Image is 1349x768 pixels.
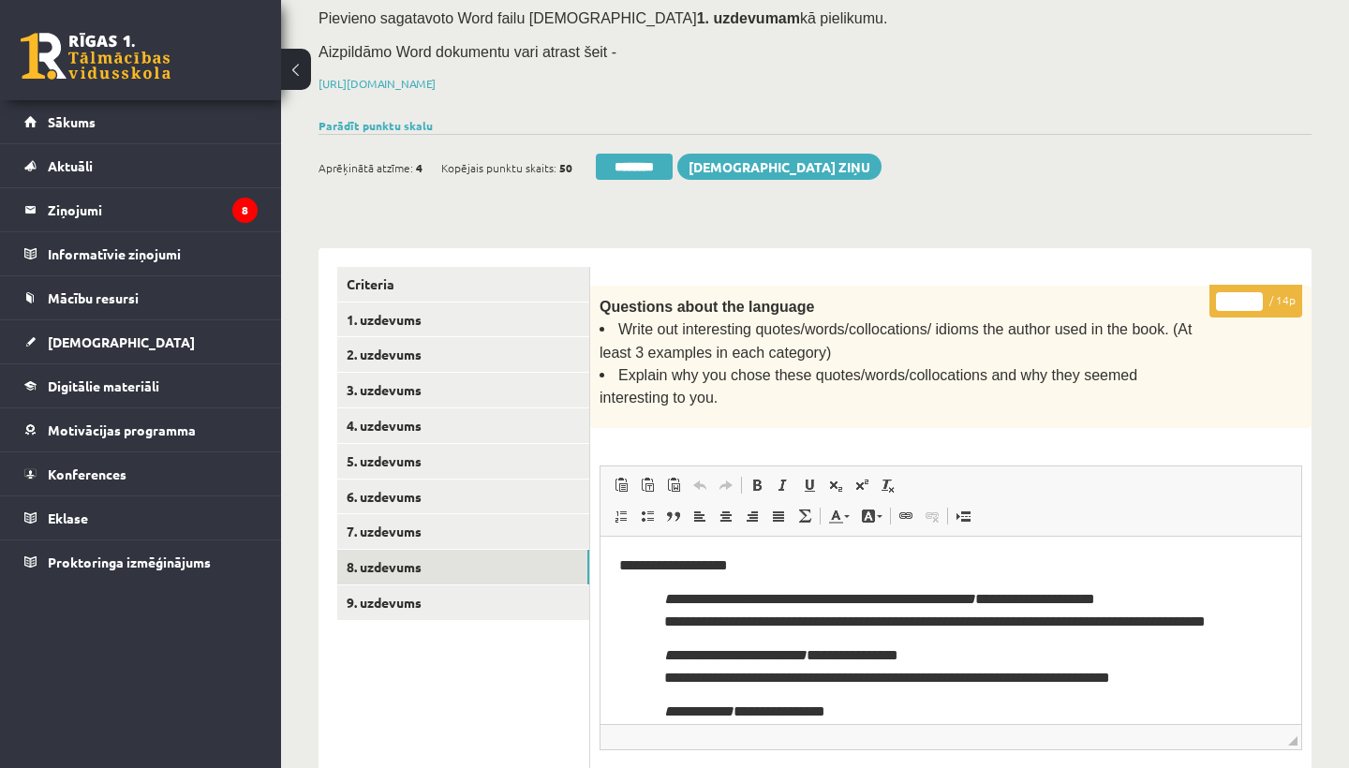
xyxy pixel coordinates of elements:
[559,154,572,182] span: 50
[608,473,634,497] a: Paste (⌘+V)
[337,444,589,479] a: 5. uzdevums
[634,473,660,497] a: Paste as plain text (⌘+⌥+⇧+V)
[21,33,170,80] a: Rīgas 1. Tālmācības vidusskola
[337,337,589,372] a: 2. uzdevums
[319,118,433,133] a: Parādīt punktu skalu
[24,364,258,407] a: Digitālie materiāli
[337,585,589,620] a: 9. uzdevums
[792,504,818,528] a: Math
[634,504,660,528] a: Insert/Remove Bulleted List
[24,188,258,231] a: Ziņojumi8
[24,540,258,583] a: Proktoringa izmēģinājums
[319,76,436,91] a: [URL][DOMAIN_NAME]
[919,504,945,528] a: Unlink
[441,154,556,182] span: Kopējais punktu skaits:
[337,408,589,443] a: 4. uzdevums
[337,303,589,337] a: 1. uzdevums
[48,333,195,350] span: [DEMOGRAPHIC_DATA]
[660,473,687,497] a: Paste from Word
[893,504,919,528] a: Link (⌘+K)
[875,473,901,497] a: Remove Format
[687,473,713,497] a: Undo (⌘+Z)
[697,10,800,26] strong: 1. uzdevumam
[48,157,93,174] span: Aktuāli
[950,504,976,528] a: Insert Page Break for Printing
[823,504,855,528] a: Text Colour
[765,504,792,528] a: Justify
[48,465,126,482] span: Konferences
[855,504,888,528] a: Background Colour
[823,473,849,497] a: Subscript
[337,267,589,302] a: Criteria
[24,408,258,451] a: Motivācijas programma
[48,554,211,570] span: Proktoringa izmēģinājums
[48,421,196,438] span: Motivācijas programma
[24,320,258,363] a: [DEMOGRAPHIC_DATA]
[337,373,589,407] a: 3. uzdevums
[600,367,1137,406] span: Explain why you chose these quotes/words/collocations and why they seemed interesting to you.
[19,19,680,38] body: Rich Text Editor, wiswyg-editor-47433930466780-1760249231-481
[1288,736,1297,746] span: Drag to resize
[319,44,616,60] span: Aizpildāmo Word dokumentu vari atrast šeit -
[713,473,739,497] a: Redo (⌘+Y)
[739,504,765,528] a: Align Right
[48,113,96,130] span: Sākums
[687,504,713,528] a: Align Left
[770,473,796,497] a: Italic (⌘+I)
[849,473,875,497] a: Superscript
[24,100,258,143] a: Sākums
[48,510,88,526] span: Eklase
[337,480,589,514] a: 6. uzdevums
[48,232,258,275] legend: Informatīvie ziņojumi
[1209,285,1302,318] p: / 14p
[600,299,814,315] span: Questions about the language
[319,154,413,182] span: Aprēķinātā atzīme:
[319,10,887,26] span: Pievieno sagatavoto Word failu [DEMOGRAPHIC_DATA] kā pielikumu.
[416,154,422,182] span: 4
[600,537,1301,724] iframe: Rich Text Editor, wiswyg-editor-user-answer-47433937140800
[24,496,258,539] a: Eklase
[24,452,258,495] a: Konferences
[24,144,258,187] a: Aktuāli
[48,188,258,231] legend: Ziņojumi
[677,154,882,180] a: [DEMOGRAPHIC_DATA] ziņu
[24,276,258,319] a: Mācību resursi
[600,321,1192,360] span: Write out interesting quotes/words/collocations/ idioms the author used in the book. (At least 3 ...
[24,232,258,275] a: Informatīvie ziņojumi
[337,514,589,549] a: 7. uzdevums
[232,198,258,223] i: 8
[713,504,739,528] a: Centre
[48,289,139,306] span: Mācību resursi
[608,504,634,528] a: Insert/Remove Numbered List
[744,473,770,497] a: Bold (⌘+B)
[660,504,687,528] a: Block Quote
[337,550,589,584] a: 8. uzdevums
[19,19,682,209] body: Rich Text Editor, wiswyg-editor-user-answer-47433937140800
[796,473,823,497] a: Underline (⌘+U)
[48,377,159,394] span: Digitālie materiāli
